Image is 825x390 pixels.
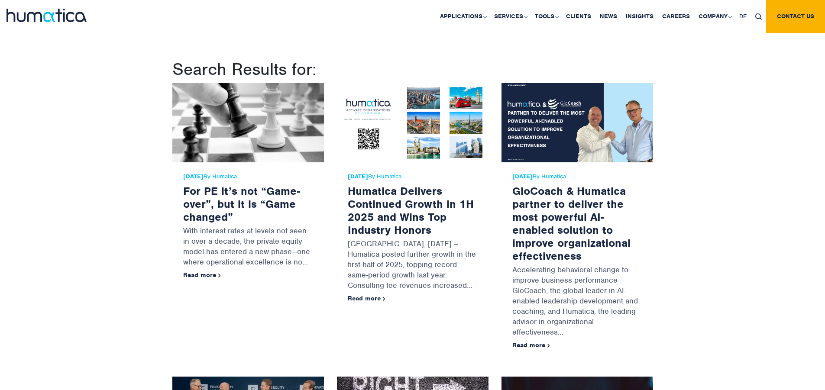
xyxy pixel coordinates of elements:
[547,344,550,348] img: arrowicon
[348,236,478,295] p: [GEOGRAPHIC_DATA], [DATE] – Humatica posted further growth in the first half of 2025, topping rec...
[501,83,653,162] img: GloCoach & Humatica partner to deliver the most powerful AI-enabled solution to improve organizat...
[172,59,653,80] h1: Search Results for:
[739,13,747,20] span: DE
[512,184,631,263] a: GloCoach & Humatica partner to deliver the most powerful AI-enabled solution to improve organizat...
[512,262,642,342] p: Accelerating behavioral change to improve business performance GloCoach, the global leader in AI-...
[183,184,300,224] a: For PE it’s not “Game-over”, but it is “Game changed”
[512,173,642,180] span: By Humatica
[183,223,313,271] p: With interest rates at levels not seen in over a decade, the private equity model has entered a n...
[755,13,762,20] img: search_icon
[348,294,385,302] a: Read more
[348,173,368,180] strong: [DATE]
[512,173,533,180] strong: [DATE]
[183,173,204,180] strong: [DATE]
[348,173,478,180] span: By Humatica
[172,83,324,162] img: For PE it’s not “Game-over”, but it is “Game changed”
[337,83,489,162] img: Humatica Delivers Continued Growth in 1H 2025 and Wins Top Industry Honors
[183,173,313,180] span: By Humatica
[183,271,221,279] a: Read more
[383,297,385,301] img: arrowicon
[6,9,87,22] img: logo
[218,274,221,277] img: arrowicon
[512,341,550,349] a: Read more
[348,184,474,237] a: Humatica Delivers Continued Growth in 1H 2025 and Wins Top Industry Honors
